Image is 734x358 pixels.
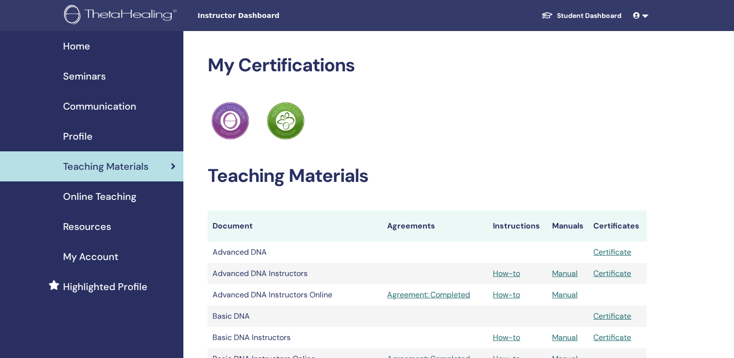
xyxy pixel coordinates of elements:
[593,311,631,321] a: Certificate
[63,279,147,294] span: Highlighted Profile
[64,5,180,27] img: logo.png
[63,39,90,53] span: Home
[493,332,520,342] a: How-to
[493,268,520,278] a: How-to
[593,268,631,278] a: Certificate
[208,263,382,284] td: Advanced DNA Instructors
[493,290,520,300] a: How-to
[593,247,631,257] a: Certificate
[387,289,483,301] a: Agreement: Completed
[552,268,578,278] a: Manual
[63,99,136,114] span: Communication
[63,249,118,264] span: My Account
[208,211,382,242] th: Document
[593,332,631,342] a: Certificate
[552,290,578,300] a: Manual
[534,7,629,25] a: Student Dashboard
[552,332,578,342] a: Manual
[63,159,148,174] span: Teaching Materials
[541,11,553,19] img: graduation-cap-white.svg
[63,69,106,83] span: Seminars
[208,327,382,348] td: Basic DNA Instructors
[63,219,111,234] span: Resources
[197,11,343,21] span: Instructor Dashboard
[208,242,382,263] td: Advanced DNA
[488,211,547,242] th: Instructions
[208,165,647,187] h2: Teaching Materials
[267,102,305,140] img: Practitioner
[208,306,382,327] td: Basic DNA
[208,284,382,306] td: Advanced DNA Instructors Online
[63,189,136,204] span: Online Teaching
[208,54,647,77] h2: My Certifications
[547,211,588,242] th: Manuals
[63,129,93,144] span: Profile
[588,211,647,242] th: Certificates
[212,102,249,140] img: Practitioner
[382,211,488,242] th: Agreements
